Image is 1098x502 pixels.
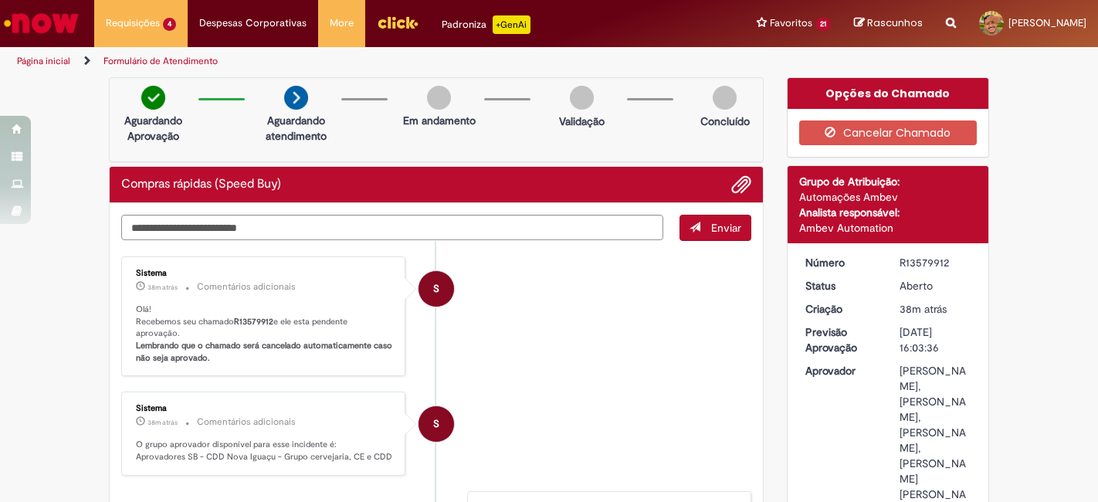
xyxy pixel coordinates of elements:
dt: Número [794,255,889,270]
button: Adicionar anexos [731,175,751,195]
div: Sistema [136,404,393,413]
span: Favoritos [770,15,812,31]
a: Rascunhos [854,16,923,31]
span: 38m atrás [900,302,947,316]
dt: Previsão Aprovação [794,324,889,355]
small: Comentários adicionais [197,416,296,429]
p: O grupo aprovador disponível para esse incidente é: Aprovadores SB - CDD Nova Iguaçu - Grupo cerv... [136,439,393,463]
p: +GenAi [493,15,530,34]
p: Aguardando Aprovação [116,113,191,144]
small: Comentários adicionais [197,280,296,293]
span: S [433,405,439,443]
div: Analista responsável: [799,205,978,220]
span: More [330,15,354,31]
div: Automações Ambev [799,189,978,205]
b: R13579912 [234,316,273,327]
time: 30/09/2025 09:03:36 [900,302,947,316]
p: Validação [559,114,605,129]
p: Em andamento [403,113,476,128]
time: 30/09/2025 09:03:45 [147,418,178,427]
div: Padroniza [442,15,530,34]
button: Enviar [679,215,751,241]
dt: Aprovador [794,363,889,378]
span: Despesas Corporativas [199,15,307,31]
span: S [433,270,439,307]
a: Formulário de Atendimento [103,55,218,67]
span: Requisições [106,15,160,31]
dt: Criação [794,301,889,317]
time: 30/09/2025 09:03:49 [147,283,178,292]
div: R13579912 [900,255,971,270]
img: img-circle-grey.png [427,86,451,110]
h2: Compras rápidas (Speed Buy) Histórico de tíquete [121,178,281,192]
span: 38m atrás [147,283,178,292]
p: Aguardando atendimento [259,113,334,144]
p: Concluído [700,114,750,129]
img: check-circle-green.png [141,86,165,110]
p: Olá! Recebemos seu chamado e ele esta pendente aprovação. [136,304,393,365]
span: 21 [815,18,831,31]
img: img-circle-grey.png [570,86,594,110]
img: img-circle-grey.png [713,86,737,110]
div: 30/09/2025 09:03:36 [900,301,971,317]
span: 4 [163,18,176,31]
div: [DATE] 16:03:36 [900,324,971,355]
img: arrow-next.png [284,86,308,110]
textarea: Digite sua mensagem aqui... [121,215,663,240]
span: 38m atrás [147,418,178,427]
span: [PERSON_NAME] [1008,16,1086,29]
b: Lembrando que o chamado será cancelado automaticamente caso não seja aprovado. [136,340,395,364]
div: Aberto [900,278,971,293]
dt: Status [794,278,889,293]
div: Grupo de Atribuição: [799,174,978,189]
span: Enviar [711,221,741,235]
img: click_logo_yellow_360x200.png [377,11,419,34]
div: System [419,271,454,307]
div: System [419,406,454,442]
div: Opções do Chamado [788,78,989,109]
ul: Trilhas de página [12,47,720,76]
div: Sistema [136,269,393,278]
div: Ambev Automation [799,220,978,236]
a: Página inicial [17,55,70,67]
span: Rascunhos [867,15,923,30]
button: Cancelar Chamado [799,120,978,145]
img: ServiceNow [2,8,81,39]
